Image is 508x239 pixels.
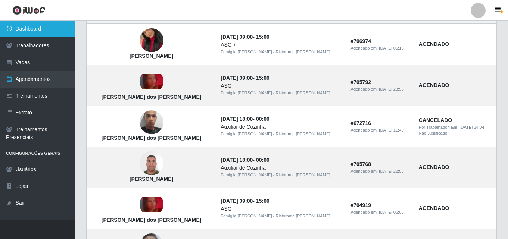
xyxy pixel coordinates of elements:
img: André David dos Santos [140,96,163,149]
time: [DATE] 14:04 [459,125,484,129]
div: Auxiliar de Cozinha [221,123,342,131]
strong: - [221,34,269,40]
strong: [PERSON_NAME] dos [PERSON_NAME] [102,94,202,100]
time: 15:00 [256,75,269,81]
div: | Em: [419,124,492,130]
time: [DATE] 18:00 [221,116,253,122]
time: [DATE] 09:00 [221,75,253,81]
strong: - [221,116,269,122]
time: 00:00 [256,116,269,122]
time: [DATE] 09:00 [221,34,253,40]
strong: [PERSON_NAME] dos [PERSON_NAME] [102,135,202,141]
time: [DATE] 18:00 [221,157,253,163]
strong: # 706974 [350,38,371,44]
div: Agendado em: [350,209,409,216]
div: Auxiliar de Cozinha [221,164,342,172]
strong: AGENDADO [419,82,449,88]
time: [DATE] 23:56 [379,87,403,91]
div: Famiglia [PERSON_NAME] - Ristorante [PERSON_NAME] [221,90,342,96]
div: Agendado em: [350,45,409,51]
div: Agendado em: [350,127,409,133]
time: [DATE] 06:03 [379,210,403,214]
img: CoreUI Logo [12,6,46,15]
strong: AGENDADO [419,205,449,211]
div: Famiglia [PERSON_NAME] - Ristorante [PERSON_NAME] [221,131,342,137]
div: Famiglia [PERSON_NAME] - Ristorante [PERSON_NAME] [221,49,342,55]
img: Karollayne Carvalho Lino [140,19,163,62]
div: Famiglia [PERSON_NAME] - Ristorante [PERSON_NAME] [221,172,342,178]
time: [DATE] 22:53 [379,169,403,173]
div: ASG [221,205,342,213]
img: Beatriz Andrade dos Santos [140,74,163,89]
time: [DATE] 09:00 [221,198,253,204]
strong: - [221,157,269,163]
strong: [PERSON_NAME] [130,53,173,59]
strong: - [221,198,269,204]
div: Agendado em: [350,86,409,92]
strong: [PERSON_NAME] [130,176,173,182]
img: Beatriz Andrade dos Santos [140,197,163,212]
strong: # 705792 [350,79,371,85]
div: Não Justificado [419,130,492,136]
time: [DATE] 11:40 [379,128,403,132]
strong: # 705768 [350,161,371,167]
strong: [PERSON_NAME] dos [PERSON_NAME] [102,217,202,223]
time: 00:00 [256,157,269,163]
strong: CANCELADO [419,117,452,123]
time: [DATE] 06:16 [379,46,403,50]
img: Luciano da Silva [140,148,163,180]
strong: AGENDADO [419,41,449,47]
strong: AGENDADO [419,164,449,170]
span: Por: Trabalhador [419,125,449,129]
strong: - [221,75,269,81]
div: ASG + [221,41,342,49]
time: 15:00 [256,198,269,204]
div: Famiglia [PERSON_NAME] - Ristorante [PERSON_NAME] [221,213,342,219]
time: 15:00 [256,34,269,40]
div: ASG [221,82,342,90]
strong: # 672716 [350,120,371,126]
div: Agendado em: [350,168,409,174]
strong: # 704919 [350,202,371,208]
